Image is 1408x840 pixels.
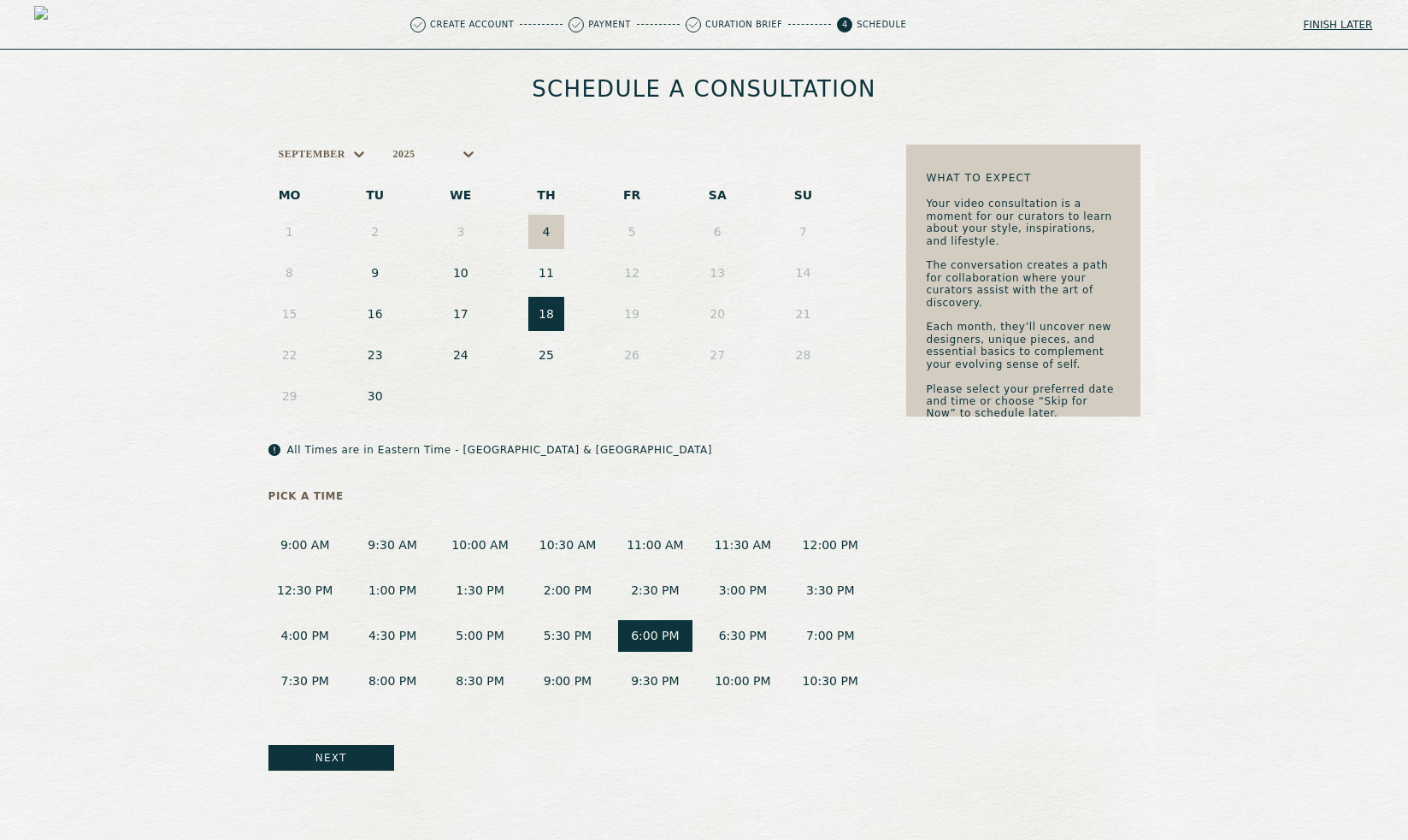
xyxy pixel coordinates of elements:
button: 16 [357,297,393,331]
p: Create Account [430,21,514,29]
button: Finish later [1302,13,1374,37]
button: 8 [272,256,308,290]
button: 21 [785,297,821,331]
button: 12:00 PM [793,529,867,561]
div: 2025 [393,148,415,160]
button: 9:30 AM [356,529,429,561]
button: 6:00 PM [618,620,692,652]
button: 11:00 AM [618,529,692,561]
button: 2:30 PM [618,575,692,606]
button: 1 [272,215,308,249]
button: 9:30 PM [618,665,692,697]
input: year-dropdown [417,148,421,160]
button: 5 [614,215,650,249]
th: WE [418,180,504,211]
p: Curation Brief [705,21,782,29]
h1: what to expect [927,172,1120,184]
button: 28 [785,338,821,372]
p: All Times are in Eastern Time - [GEOGRAPHIC_DATA] & [GEOGRAPHIC_DATA] [287,444,713,456]
input: month-dropdown [347,148,351,160]
button: 20 [699,297,735,331]
button: 4 [528,215,564,249]
button: 1:00 PM [356,575,429,606]
button: 14 [785,256,821,290]
button: 18 [528,297,564,331]
button: 15 [272,297,308,331]
p: Your video consultation is a moment for our curators to learn about your style, inspirations, and... [927,198,1120,419]
img: logo [34,6,72,44]
h1: Schedule a Consultation [532,77,875,101]
button: 13 [699,256,735,290]
button: 10 [443,256,479,290]
button: 9:00 PM [531,665,604,697]
button: 27 [699,338,735,372]
button: 22 [272,338,308,372]
th: FR [589,180,675,211]
span: 4 [837,17,852,33]
button: 17 [443,297,479,331]
button: 29 [272,379,308,413]
button: 6 [699,215,735,249]
button: 2 [357,215,393,249]
button: 7:30 PM [268,665,342,697]
button: 3 [443,215,479,249]
button: 5:30 PM [531,620,604,652]
p: Pick a Time [268,490,868,502]
button: 7 [785,215,821,249]
button: 10:30 AM [531,529,604,561]
button: 9:00 AM [268,529,342,561]
button: 7:00 PM [793,620,867,652]
button: 1:30 PM [443,575,516,606]
button: 12:30 PM [268,575,342,606]
p: Payment [588,21,631,29]
button: 11:30 AM [706,529,780,561]
button: 4:30 PM [356,620,429,652]
div: September [279,148,346,160]
button: 5:00 PM [443,620,516,652]
th: SA [675,180,760,211]
th: TH [504,180,589,211]
button: 10:30 PM [793,665,867,697]
button: 26 [614,338,650,372]
button: Next [268,745,394,771]
button: 9 [357,256,393,290]
button: 6:30 PM [706,620,780,652]
p: Schedule [857,21,906,29]
button: 10:00 AM [443,529,516,561]
th: MO [247,180,333,211]
button: 30 [357,379,393,413]
button: 3:30 PM [793,575,867,606]
button: 3:00 PM [706,575,780,606]
button: 2:00 PM [531,575,604,606]
button: 25 [528,338,564,372]
button: 8:30 PM [443,665,516,697]
button: 4:00 PM [268,620,342,652]
button: 12 [614,256,650,290]
button: 11 [528,256,564,290]
button: 10:00 PM [706,665,780,697]
button: 24 [443,338,479,372]
th: SU [760,180,845,211]
button: 8:00 PM [356,665,429,697]
th: TU [333,180,418,211]
button: 23 [357,338,393,372]
button: 19 [614,297,650,331]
